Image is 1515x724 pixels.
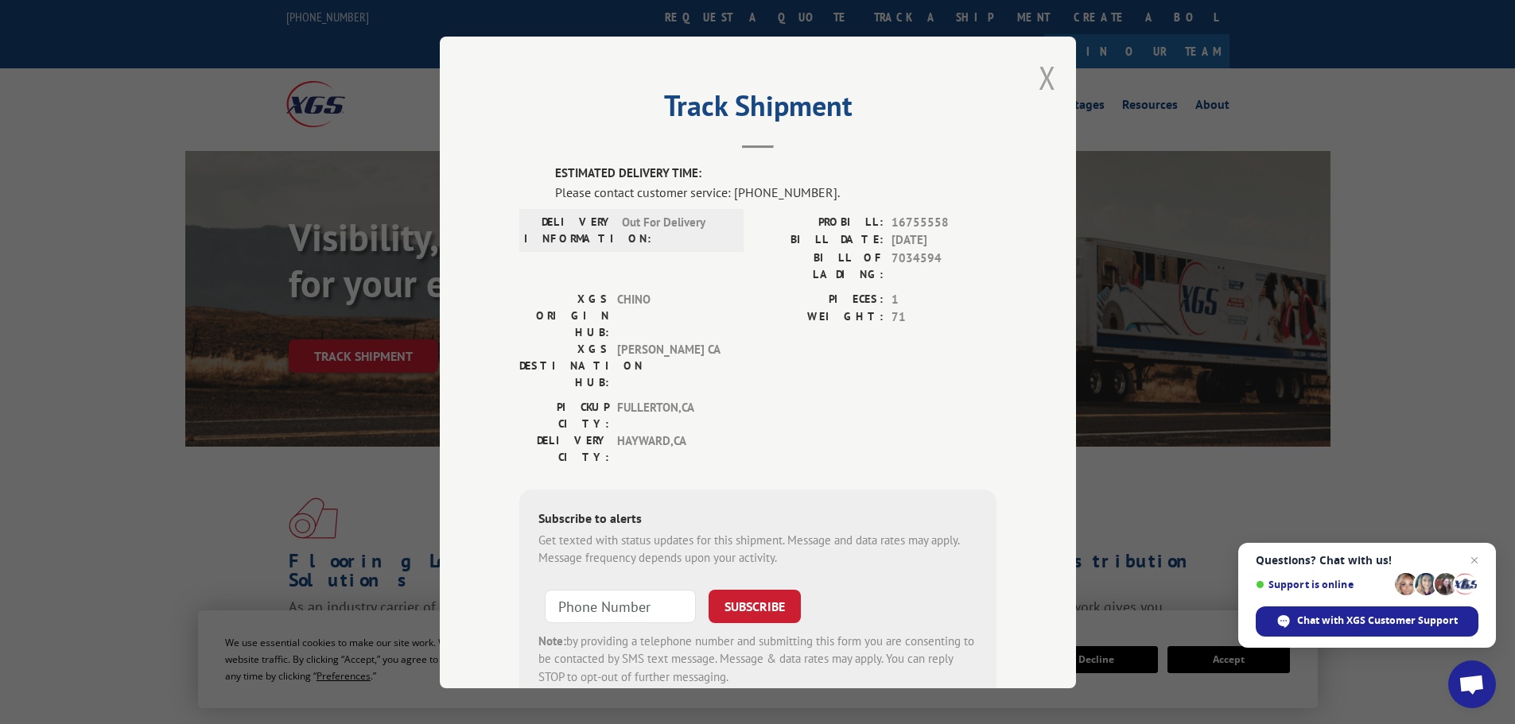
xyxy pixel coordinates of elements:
span: HAYWARD , CA [617,432,724,465]
button: Close modal [1039,56,1056,99]
span: [PERSON_NAME] CA [617,340,724,390]
h2: Track Shipment [519,95,996,125]
strong: Note: [538,633,566,648]
div: Subscribe to alerts [538,508,977,531]
button: SUBSCRIBE [709,589,801,622]
div: Open chat [1448,660,1496,708]
div: Get texted with status updates for this shipment. Message and data rates may apply. Message frequ... [538,531,977,567]
label: BILL OF LADING: [758,249,884,282]
span: FULLERTON , CA [617,398,724,432]
span: 16755558 [892,213,996,231]
span: 71 [892,308,996,327]
span: Chat with XGS Customer Support [1297,614,1458,628]
span: 7034594 [892,249,996,282]
span: Close chat [1465,551,1484,570]
label: XGS ORIGIN HUB: [519,290,609,340]
label: WEIGHT: [758,308,884,327]
span: Support is online [1256,579,1389,590]
label: PICKUP CITY: [519,398,609,432]
label: XGS DESTINATION HUB: [519,340,609,390]
span: 1 [892,290,996,308]
span: Questions? Chat with us! [1256,554,1478,567]
div: by providing a telephone number and submitting this form you are consenting to be contacted by SM... [538,632,977,686]
label: BILL DATE: [758,231,884,250]
label: DELIVERY CITY: [519,432,609,465]
label: PIECES: [758,290,884,308]
span: Out For Delivery [622,213,729,246]
input: Phone Number [545,589,696,622]
label: DELIVERY INFORMATION: [524,213,614,246]
span: CHINO [617,290,724,340]
div: Please contact customer service: [PHONE_NUMBER]. [555,182,996,201]
label: ESTIMATED DELIVERY TIME: [555,165,996,183]
span: [DATE] [892,231,996,250]
div: Chat with XGS Customer Support [1256,606,1478,637]
label: PROBILL: [758,213,884,231]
